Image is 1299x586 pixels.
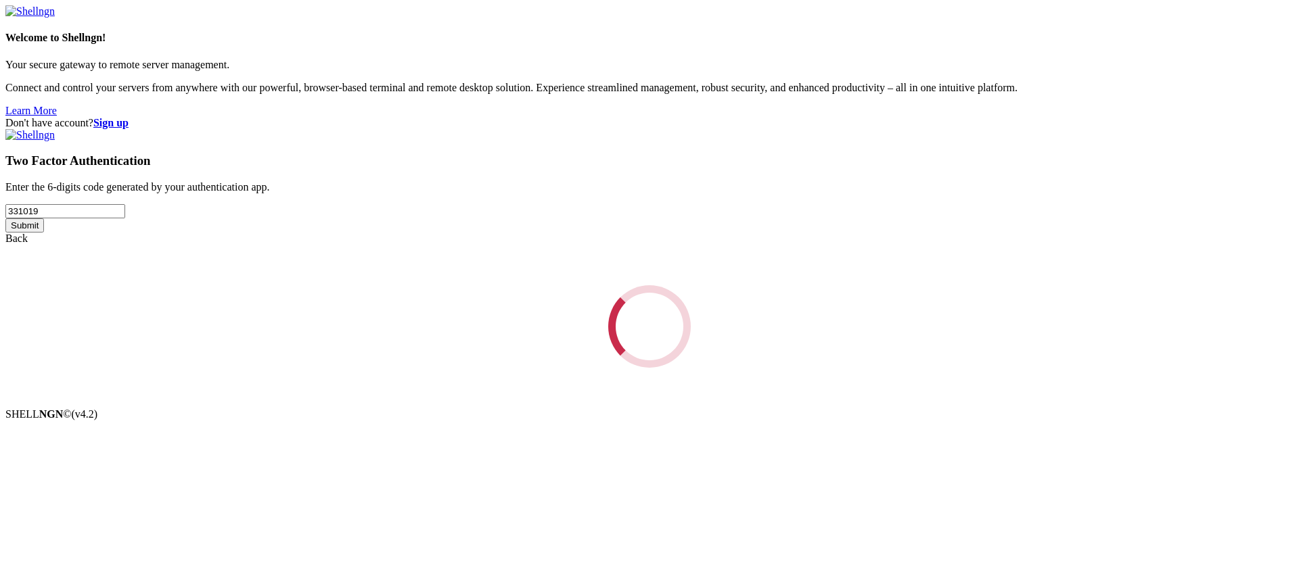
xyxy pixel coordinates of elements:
[5,408,97,420] span: SHELL ©
[93,117,129,128] a: Sign up
[608,285,691,368] div: Loading...
[5,59,1294,71] p: Your secure gateway to remote server management.
[5,181,1294,193] p: Enter the 6-digits code generated by your authentication app.
[5,218,44,233] input: Submit
[39,408,64,420] b: NGN
[5,82,1294,94] p: Connect and control your servers from anywhere with our powerful, browser-based terminal and remo...
[5,153,1294,168] h3: Two Factor Authentication
[72,408,98,420] span: 4.2.0
[5,233,28,244] a: Back
[5,204,125,218] input: Two factor code
[5,5,55,18] img: Shellngn
[5,129,55,141] img: Shellngn
[5,32,1294,44] h4: Welcome to Shellngn!
[5,105,57,116] a: Learn More
[5,117,1294,129] div: Don't have account?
